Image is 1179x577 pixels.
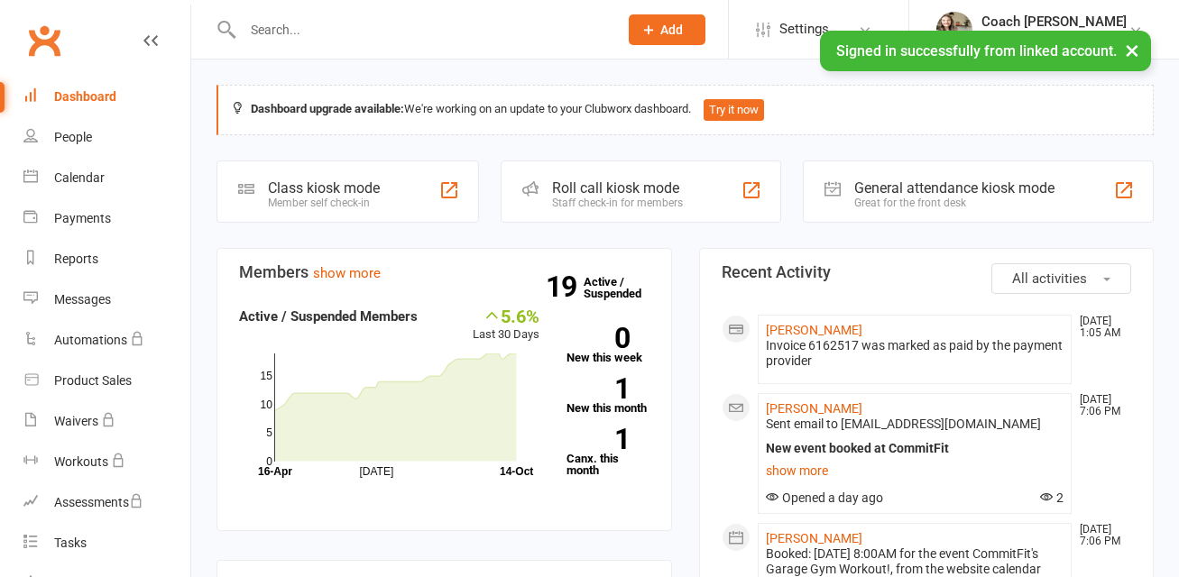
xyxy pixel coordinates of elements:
[54,252,98,266] div: Reports
[546,273,584,300] strong: 19
[23,523,190,563] a: Tasks
[23,320,190,361] a: Automations
[268,179,380,197] div: Class kiosk mode
[23,401,190,442] a: Waivers
[54,536,87,550] div: Tasks
[1071,316,1130,339] time: [DATE] 1:05 AM
[268,197,380,209] div: Member self check-in
[54,414,98,428] div: Waivers
[766,531,862,545] a: [PERSON_NAME]
[239,308,418,325] strong: Active / Suspended Members
[629,14,705,45] button: Add
[766,323,862,337] a: [PERSON_NAME]
[936,12,972,48] img: thumb_image1716750950.png
[779,9,829,50] span: Settings
[566,428,649,476] a: 1Canx. this month
[239,263,649,281] h3: Members
[313,265,381,281] a: show more
[1040,490,1064,505] span: 2
[566,378,649,414] a: 1New this month
[23,482,190,523] a: Assessments
[704,99,764,121] button: Try it now
[854,197,1055,209] div: Great for the front desk
[584,262,663,313] a: 19Active / Suspended
[566,327,649,363] a: 0New this week
[1071,524,1130,547] time: [DATE] 7:06 PM
[1012,270,1087,287] span: All activities
[722,263,1132,281] h3: Recent Activity
[766,458,1064,483] a: show more
[23,117,190,158] a: People
[566,375,630,402] strong: 1
[991,263,1131,294] button: All activities
[766,401,862,416] a: [PERSON_NAME]
[23,279,190,320] a: Messages
[552,179,683,197] div: Roll call kiosk mode
[216,85,1154,135] div: We're working on an update to your Clubworx dashboard.
[22,18,67,63] a: Clubworx
[54,292,111,307] div: Messages
[566,325,630,352] strong: 0
[1071,394,1130,417] time: [DATE] 7:06 PM
[836,42,1117,60] span: Signed in successfully from linked account.
[660,23,683,37] span: Add
[854,179,1055,197] div: General attendance kiosk mode
[552,197,683,209] div: Staff check-in for members
[54,170,105,185] div: Calendar
[766,546,1064,577] div: Booked: [DATE] 8:00AM for the event CommitFit's Garage Gym Workout!, from the website calendar
[1116,31,1148,69] button: ×
[23,198,190,239] a: Payments
[54,211,111,225] div: Payments
[54,89,116,104] div: Dashboard
[23,77,190,117] a: Dashboard
[23,239,190,279] a: Reports
[766,490,883,505] span: Opened a day ago
[766,338,1064,369] div: Invoice 6162517 was marked as paid by the payment provider
[54,333,127,347] div: Automations
[473,306,539,325] div: 5.6%
[981,30,1127,46] div: CommitFit
[54,495,143,509] div: Assessments
[23,158,190,198] a: Calendar
[54,454,108,469] div: Workouts
[473,306,539,344] div: Last 30 Days
[981,14,1127,30] div: Coach [PERSON_NAME]
[566,426,630,453] strong: 1
[23,442,190,482] a: Workouts
[251,102,404,115] strong: Dashboard upgrade available:
[766,441,1064,456] div: New event booked at CommitFit
[23,361,190,401] a: Product Sales
[54,130,92,144] div: People
[54,373,132,388] div: Product Sales
[237,17,605,42] input: Search...
[766,417,1041,431] span: Sent email to [EMAIL_ADDRESS][DOMAIN_NAME]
